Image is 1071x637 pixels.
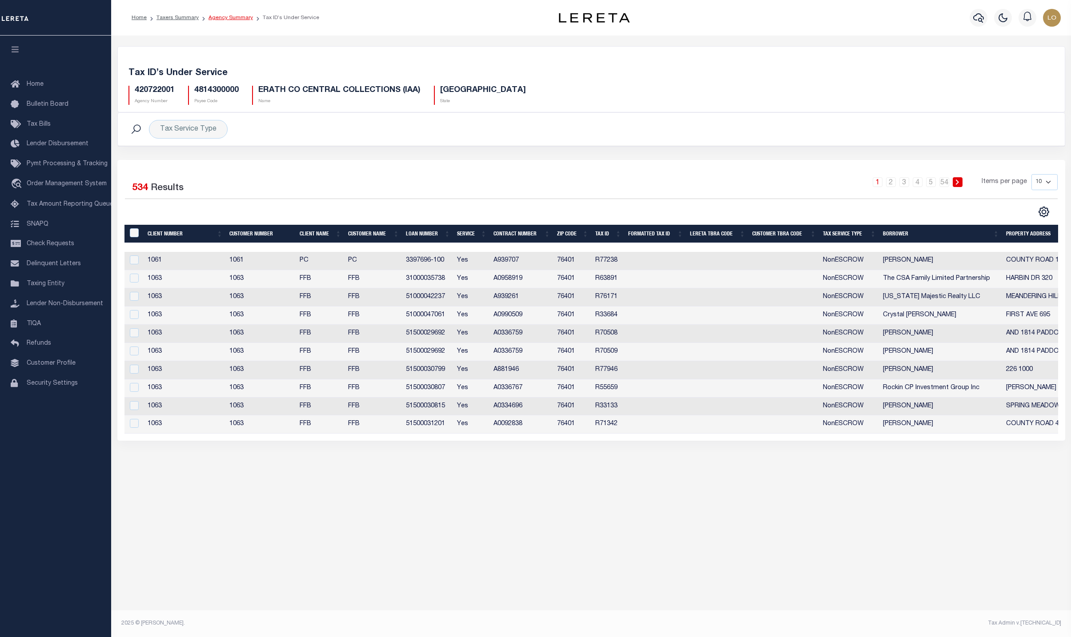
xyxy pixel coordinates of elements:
[453,325,490,343] td: Yes
[27,340,51,346] span: Refunds
[490,270,554,288] td: A0958919
[27,261,81,267] span: Delinquent Letters
[490,343,554,361] td: A0336759
[345,415,402,434] td: FFB
[144,252,226,270] td: 1061
[592,361,625,379] td: R77946
[939,177,949,187] a: 54
[296,343,345,361] td: FFB
[625,225,686,243] th: Formatted Tax ID: activate to sort column ascending
[345,288,402,307] td: FFB
[27,221,48,227] span: SNAPQ
[554,415,592,434] td: 76401
[490,398,554,416] td: A0334696
[27,201,113,207] span: Tax Amount Reporting Queue
[554,252,592,270] td: 76401
[194,98,239,105] p: Payee Code
[402,361,453,379] td: 51500030799
[879,270,1003,288] td: The CSA Family Limited Partnership
[490,325,554,343] td: A0336759
[226,398,296,416] td: 1063
[226,307,296,325] td: 1063
[296,252,345,270] td: PC
[296,307,345,325] td: FFB
[132,183,148,193] span: 534
[554,307,592,325] td: 76401
[913,177,923,187] a: 4
[226,415,296,434] td: 1063
[128,68,1054,79] h5: Tax ID’s Under Service
[27,241,74,247] span: Check Requests
[982,177,1027,187] span: Items per page
[226,379,296,398] td: 1063
[554,288,592,307] td: 76401
[879,343,1003,361] td: [PERSON_NAME]
[124,225,144,243] th: &nbsp;
[226,361,296,379] td: 1063
[226,288,296,307] td: 1063
[453,415,490,434] td: Yes
[226,325,296,343] td: 1063
[345,225,402,243] th: Customer Name: activate to sort column ascending
[879,225,1003,243] th: Borrower: activate to sort column ascending
[402,225,453,243] th: Loan Number: activate to sort column ascending
[879,398,1003,416] td: [PERSON_NAME]
[345,270,402,288] td: FFB
[554,225,592,243] th: Zip Code: activate to sort column ascending
[554,361,592,379] td: 76401
[144,415,226,434] td: 1063
[592,379,625,398] td: R55659
[899,177,909,187] a: 3
[490,252,554,270] td: A939707
[27,301,103,307] span: Lender Non-Disbursement
[209,15,253,20] a: Agency Summary
[402,252,453,270] td: 3397696-100
[144,225,226,243] th: Client Number: activate to sort column ascending
[453,361,490,379] td: Yes
[27,81,44,88] span: Home
[27,181,107,187] span: Order Management System
[819,288,879,307] td: NonESCROW
[345,252,402,270] td: PC
[453,307,490,325] td: Yes
[554,270,592,288] td: 76401
[11,179,25,190] i: travel_explore
[490,225,554,243] th: Contract Number: activate to sort column ascending
[144,307,226,325] td: 1063
[345,343,402,361] td: FFB
[490,307,554,325] td: A0990509
[27,121,51,127] span: Tax Bills
[402,288,453,307] td: 51000042237
[135,98,175,105] p: Agency Number
[453,379,490,398] td: Yes
[879,252,1003,270] td: [PERSON_NAME]
[490,379,554,398] td: A0336767
[132,15,147,20] a: Home
[819,379,879,398] td: NonESCROW
[258,98,421,105] p: Name
[144,343,226,361] td: 1063
[819,225,879,243] th: Tax Service Type: activate to sort column ascending
[296,361,345,379] td: FFB
[402,307,453,325] td: 51000047061
[194,86,239,96] h5: 4814300000
[453,270,490,288] td: Yes
[144,325,226,343] td: 1063
[490,288,554,307] td: A939261
[592,307,625,325] td: R33684
[144,288,226,307] td: 1063
[402,343,453,361] td: 51500029692
[144,379,226,398] td: 1063
[226,270,296,288] td: 1063
[296,288,345,307] td: FFB
[402,415,453,434] td: 51500031201
[453,398,490,416] td: Yes
[144,361,226,379] td: 1063
[296,325,345,343] td: FFB
[559,13,630,23] img: logo-dark.svg
[490,415,554,434] td: A0092838
[819,252,879,270] td: NonESCROW
[554,325,592,343] td: 76401
[453,343,490,361] td: Yes
[253,14,319,22] li: Tax ID’s Under Service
